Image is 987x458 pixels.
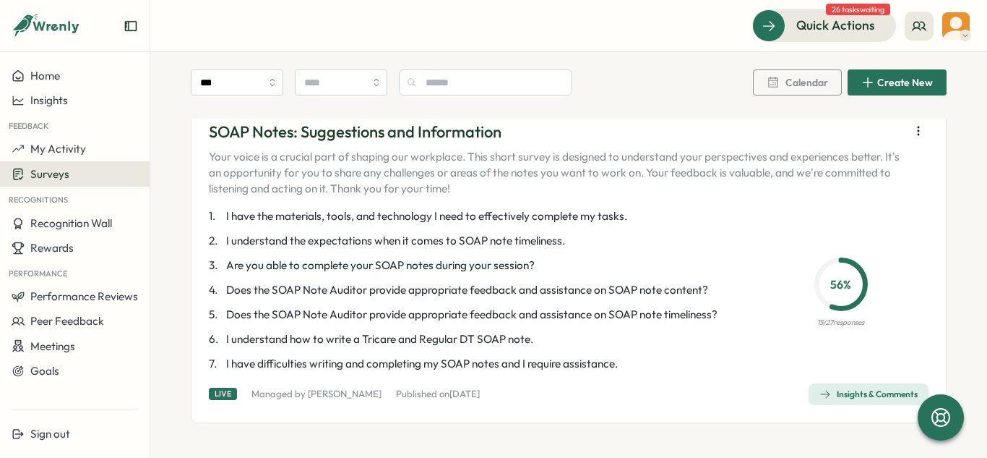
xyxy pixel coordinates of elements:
[226,356,618,372] span: I have difficulties writing and completing my SOAP notes and I require assistance.
[209,282,223,298] span: 4 .
[877,77,933,88] span: Create New
[226,331,533,347] span: I understand how to write a Tricare and Regular DT SOAP note.
[226,208,627,224] span: I have the materials, tools, and technology I need to effectively complete my tasks.
[30,364,59,378] span: Goals
[396,388,480,401] p: Published on
[209,356,223,372] span: 7 .
[124,19,138,33] button: Expand sidebar
[449,388,480,399] span: [DATE]
[30,241,74,255] span: Rewards
[796,16,875,35] span: Quick Actions
[251,388,382,401] p: Managed by
[30,314,104,328] span: Peer Feedback
[209,208,223,224] span: 1 .
[209,233,223,249] span: 2 .
[209,307,223,323] span: 5 .
[30,142,86,156] span: My Activity
[819,389,918,400] div: Insights & Comments
[848,69,947,96] button: Create New
[209,331,223,347] span: 6 .
[30,69,60,82] span: Home
[226,307,717,323] span: Does the SOAP Note Auditor provide appropriate feedback and assistance on SOAP note timeliness?
[30,216,112,230] span: Recognition Wall
[826,4,890,15] span: 26 tasks waiting
[209,258,223,273] span: 3 .
[209,388,237,400] div: Live
[809,383,928,405] button: Insights & Comments
[209,149,902,197] p: Your voice is a crucial part of shaping our workplace. This short survey is designed to understan...
[209,121,902,143] p: SOAP Notes: Suggestions and Information
[30,167,69,181] span: Surveys
[942,12,970,40] img: Olivia Arellano
[308,388,382,399] a: [PERSON_NAME]
[752,9,896,41] button: Quick Actions
[817,317,864,328] p: 15 / 27 responses
[226,233,565,249] span: I understand the expectations when it comes to SOAP note timeliness.
[30,289,138,303] span: Performance Reviews
[819,276,863,294] p: 56 %
[785,77,828,88] span: Calendar
[30,93,68,107] span: Insights
[30,339,75,353] span: Meetings
[226,282,708,298] span: Does the SOAP Note Auditor provide appropriate feedback and assistance on SOAP note content?
[753,69,842,96] button: Calendar
[226,258,535,273] span: Are you able to complete your SOAP notes during your session?
[30,427,70,441] span: Sign out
